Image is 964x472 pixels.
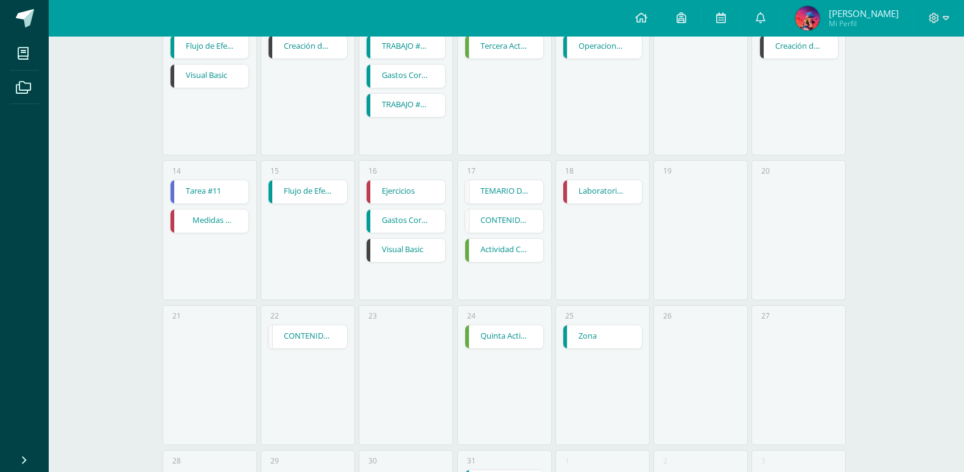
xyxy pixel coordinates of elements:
div: 23 [368,311,377,321]
div: 19 [663,166,672,176]
a: Flujo de Efectivo [171,35,249,58]
a: TRABAJO #3 - SISTEMA DE FLUJO [367,94,445,117]
a: TRABAJO #3 - CULTURA, IDENTIDAD Y MULTICULTURALIDAD [367,35,445,58]
div: 15 [270,166,279,176]
div: Quinta Actividad | Tarea [465,325,544,349]
div: 18 [565,166,574,176]
div: 28 [172,456,181,466]
div: 24 [467,311,476,321]
a: Visual Basic [367,239,445,262]
a: TEMARIO DE NIVELACIÓN [465,180,544,203]
a: CONTENIDO DE UNIDAD [465,210,544,233]
a: Gastos Corrientes [367,210,445,233]
div: 26 [663,311,672,321]
div: TRABAJO #3 - SISTEMA DE FLUJO | Tarea [366,93,446,118]
div: Gastos Corrientes y de Capital | Tarea [366,64,446,88]
div: Operaciones Varios | Tarea [563,35,642,59]
div: Laboratorio asimetría | Tarea [563,180,642,204]
div: 25 [565,311,574,321]
div: Gastos Corrientes | Tarea [366,209,446,233]
div: 2 [663,456,667,466]
div: 1 [565,456,569,466]
div: Flujo de Efectivo. | Tarea [268,180,348,204]
a: CONTENIDO MODALIDADES DE LA ÉTICA [269,325,347,348]
div: Creación de Consultas | Tarea [759,35,839,59]
a: Flujo de Efectivo. [269,180,347,203]
div: 14 [172,166,181,176]
div: 30 [368,456,377,466]
div: 21 [172,311,181,321]
div: 20 [761,166,770,176]
a: Actividad Cuatro [465,239,544,262]
a: Visual Basic [171,65,249,88]
span: Mi Perfil [829,18,899,29]
div: 22 [270,311,279,321]
div: 29 [270,456,279,466]
a: Creación de Consultas [269,35,347,58]
div: CONTENIDO DE UNIDAD | Evento [465,209,544,233]
div:  Medidas de asimetría | Tarea [170,209,250,233]
div: Tarea #11 | Tarea [170,180,250,204]
div: Actividad Cuatro | Tarea [465,238,544,262]
div: TRABAJO #3 - CULTURA, IDENTIDAD Y MULTICULTURALIDAD | Tarea [366,35,446,59]
div: Ejercicios | Tarea [366,180,446,204]
a: Quinta Actividad [465,325,544,348]
div: Visual Basic | Tarea [170,64,250,88]
img: 970389e385207720476b495f40d5f709.png [795,6,820,30]
a:  Medidas de asimetría [171,210,249,233]
a: Ejercicios [367,180,445,203]
a: Laboratorio asimetría [563,180,642,203]
a: Zona [563,325,642,348]
a: Tarea #11 [171,180,249,203]
div: Tercera Actividad | Tarea [465,35,544,59]
span: [PERSON_NAME] [829,7,899,19]
div: CONTENIDO MODALIDADES DE LA ÉTICA | Evento [268,325,348,349]
div: TEMARIO DE NIVELACIÓN | Evento [465,180,544,204]
div: Flujo de Efectivo | Tarea [170,35,250,59]
div: Visual Basic | Tarea [366,238,446,262]
div: 27 [761,311,770,321]
div: Zona | Tarea [563,325,642,349]
a: Operaciones Varios [563,35,642,58]
a: Creación de Consultas [760,35,839,58]
a: Gastos Corrientes y de Capital [367,65,445,88]
div: 16 [368,166,377,176]
div: Creación de Consultas | Tarea [268,35,348,59]
a: Tercera Actividad [465,35,544,58]
div: 17 [467,166,476,176]
div: 3 [761,456,765,466]
div: 31 [467,456,476,466]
